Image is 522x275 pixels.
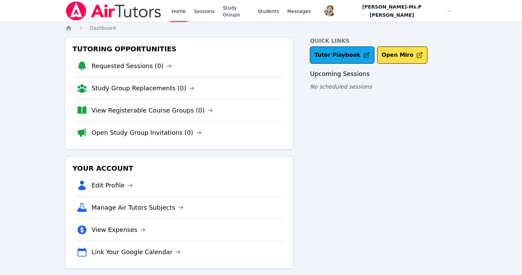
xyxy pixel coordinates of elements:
span: No scheduled sessions [310,83,372,90]
button: Open Miro [377,47,427,64]
a: Requested Sessions (0) [92,61,172,71]
h4: Quick Links [310,37,457,45]
a: Link Your Google Calendar [92,247,181,257]
a: View Expenses [92,225,146,235]
h3: Tutoring Opportunities [71,43,288,55]
h3: Your Account [71,162,288,174]
a: Tutor Playbook [310,47,374,64]
a: Manage Air Tutors Subjects [92,203,183,212]
a: Open Study Group Invitations (0) [92,128,202,137]
h3: Upcoming Sessions [310,69,457,79]
a: Study Group Replacements (0) [92,83,194,93]
nav: Breadcrumb [65,25,457,31]
img: Air Tutors [65,1,162,21]
span: Messages [287,8,311,15]
a: Dashboard [90,25,116,31]
a: View Registerable Course Groups (0) [92,106,213,115]
a: Edit Profile [92,181,133,190]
